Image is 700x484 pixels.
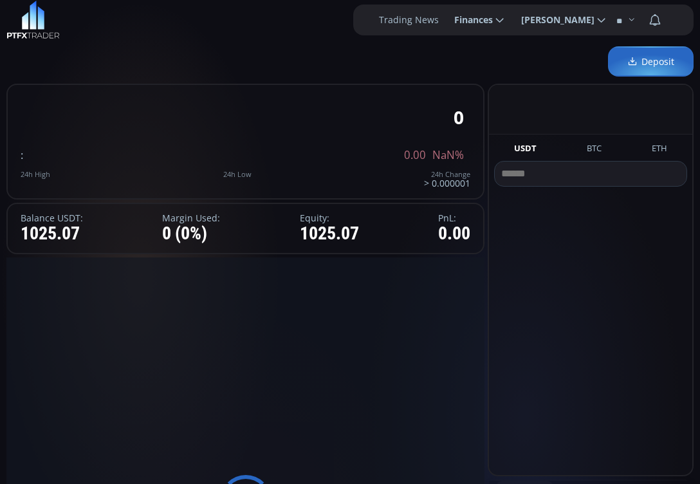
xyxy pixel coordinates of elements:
[223,171,252,178] div: 24h Low
[432,149,464,161] span: NaN%
[512,7,594,33] span: [PERSON_NAME]
[21,224,83,244] div: 1025.07
[6,1,60,39] img: LOGO
[404,149,426,161] span: 0.00
[647,142,672,158] button: ETH
[379,13,439,26] label: Trading News
[509,142,542,158] button: USDT
[300,213,359,223] label: Equity:
[582,142,607,158] button: BTC
[300,224,359,244] div: 1025.07
[162,224,220,244] div: 0 (0%)
[438,213,470,223] label: PnL:
[438,224,470,244] div: 0.00
[627,55,674,68] span: Deposit
[162,213,220,223] label: Margin Used:
[21,213,83,223] label: Balance USDT:
[21,147,23,162] span: :
[21,171,50,178] div: 24h High
[424,171,470,178] div: 24h Change
[454,107,464,127] div: 0
[608,46,694,77] a: Deposit
[445,7,493,33] span: Finances
[424,171,470,188] div: > 0.000001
